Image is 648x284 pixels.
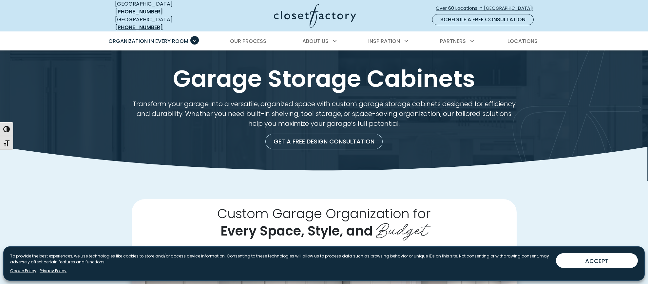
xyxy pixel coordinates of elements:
[376,215,428,241] span: Budget
[10,253,551,265] p: To provide the best experiences, we use technologies like cookies to store and/or access device i...
[556,253,638,268] button: ACCEPT
[302,37,329,45] span: About Us
[507,37,538,45] span: Locations
[368,37,400,45] span: Inspiration
[115,8,163,15] a: [PHONE_NUMBER]
[217,204,431,223] span: Custom Garage Organization for
[115,24,163,31] a: [PHONE_NUMBER]
[220,222,373,240] span: Every Space, Style, and
[274,4,356,28] img: Closet Factory Logo
[230,37,266,45] span: Our Process
[436,5,539,12] span: Over 60 Locations in [GEOGRAPHIC_DATA]!
[435,3,539,14] a: Over 60 Locations in [GEOGRAPHIC_DATA]!
[114,66,534,91] h1: Garage Storage Cabinets
[432,14,534,25] a: Schedule a Free Consultation
[10,268,36,274] a: Cookie Policy
[104,32,544,50] nav: Primary Menu
[108,37,188,45] span: Organization in Every Room
[132,99,517,128] p: Transform your garage into a versatile, organized space with custom garage storage cabinets desig...
[265,134,383,149] a: Get a Free Design Consultation
[40,268,67,274] a: Privacy Policy
[440,37,466,45] span: Partners
[115,16,210,31] div: [GEOGRAPHIC_DATA]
